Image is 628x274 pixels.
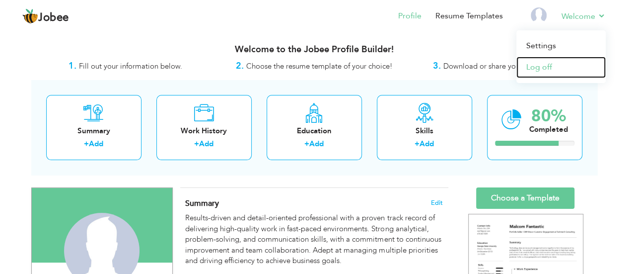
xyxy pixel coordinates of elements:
div: 80% [529,108,568,124]
a: Welcome [561,10,606,22]
div: Work History [164,126,244,136]
span: Edit [431,199,443,206]
div: Results-driven and detail-oriented professional with a proven track record of delivering high-qua... [185,213,442,266]
a: Add [309,139,324,149]
span: Jobee [38,12,69,23]
strong: 3. [433,60,441,72]
a: Log off [516,57,606,78]
span: Fill out your information below. [79,61,182,71]
strong: 2. [236,60,244,72]
label: + [415,139,419,149]
a: Add [199,139,213,149]
a: Jobee [22,8,69,24]
h4: Adding a summary is a quick and easy way to highlight your experience and interests. [185,198,442,208]
a: Profile [398,10,421,22]
div: Summary [54,126,134,136]
a: Add [419,139,434,149]
label: + [194,139,199,149]
div: Education [275,126,354,136]
span: Download or share your resume online. [443,61,572,71]
h3: Welcome to the Jobee Profile Builder! [31,45,597,55]
a: Add [89,139,103,149]
a: Settings [516,35,606,57]
label: + [304,139,309,149]
img: jobee.io [22,8,38,24]
label: + [84,139,89,149]
div: Skills [385,126,464,136]
strong: 1. [69,60,76,72]
span: Summary [185,198,219,209]
div: Completed [529,124,568,135]
a: Resume Templates [435,10,503,22]
a: Choose a Template [476,187,574,209]
span: Choose the resume template of your choice! [246,61,393,71]
img: Profile Img [531,7,547,23]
